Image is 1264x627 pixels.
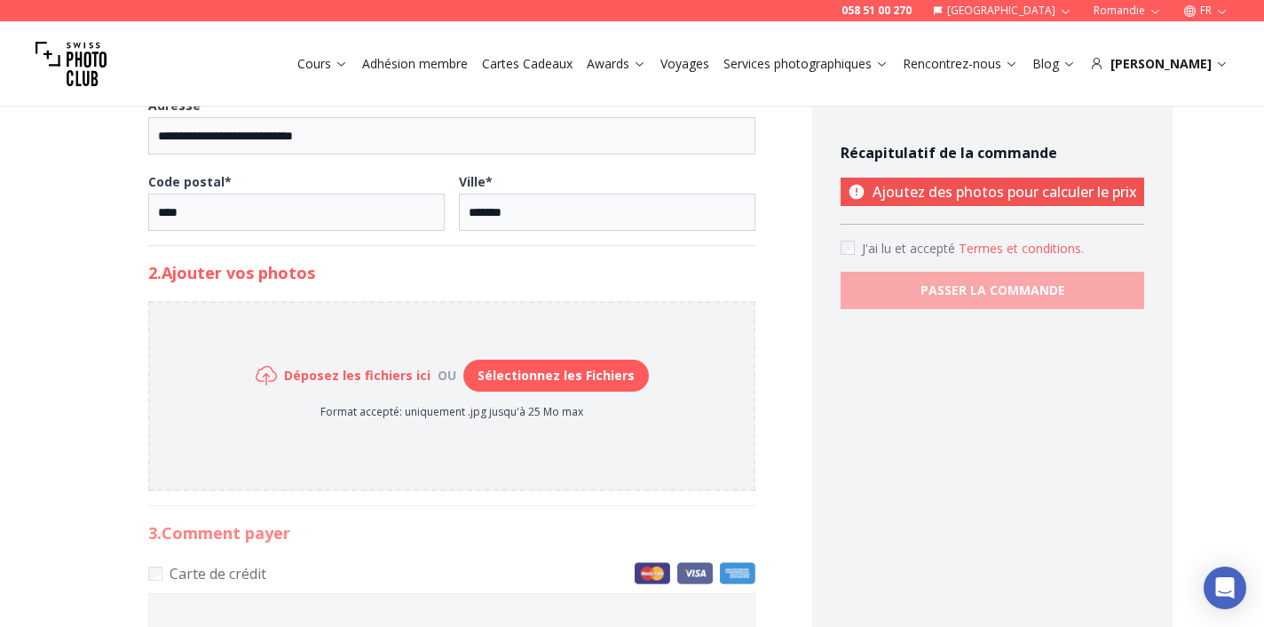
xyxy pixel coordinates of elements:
span: J'ai lu et accepté [862,240,959,257]
b: Code postal * [148,173,232,190]
h6: Déposez les fichiers ici [284,367,431,385]
button: Awards [580,52,653,76]
button: PASSER LA COMMANDE [841,272,1144,309]
button: Adhésion membre [355,52,475,76]
a: Voyages [660,55,709,73]
div: Open Intercom Messenger [1204,567,1246,609]
h2: 2. Ajouter vos photos [148,260,755,285]
a: Rencontrez-nous [903,55,1018,73]
a: 058 51 00 270 [841,4,912,18]
a: Cours [297,55,348,73]
button: Accept termsJ'ai lu et accepté [959,240,1084,258]
input: Ville* [459,194,755,231]
b: PASSER LA COMMANDE [920,282,1065,299]
button: Sélectionnez les Fichiers [463,360,649,392]
a: Awards [587,55,646,73]
img: Swiss photo club [36,28,107,99]
button: Blog [1025,52,1083,76]
button: Voyages [653,52,716,76]
a: Cartes Cadeaux [482,55,573,73]
a: Services photographiques [723,55,889,73]
h4: Récapitulatif de la commande [841,142,1144,163]
input: Code postal* [148,194,445,231]
input: Accept terms [841,241,855,255]
p: Ajoutez des photos pour calculer le prix [841,178,1144,206]
b: Adresse * [148,97,208,114]
button: Cours [290,52,355,76]
input: Adresse* [148,117,755,155]
button: Services photographiques [716,52,896,76]
div: ou [431,367,463,385]
b: Ville * [459,173,493,190]
a: Adhésion membre [362,55,468,73]
button: Rencontrez-nous [896,52,1025,76]
p: Format accepté: uniquement .jpg jusqu'à 25 Mo max [256,405,649,419]
a: Blog [1032,55,1076,73]
div: [PERSON_NAME] [1090,55,1228,73]
button: Cartes Cadeaux [475,52,580,76]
